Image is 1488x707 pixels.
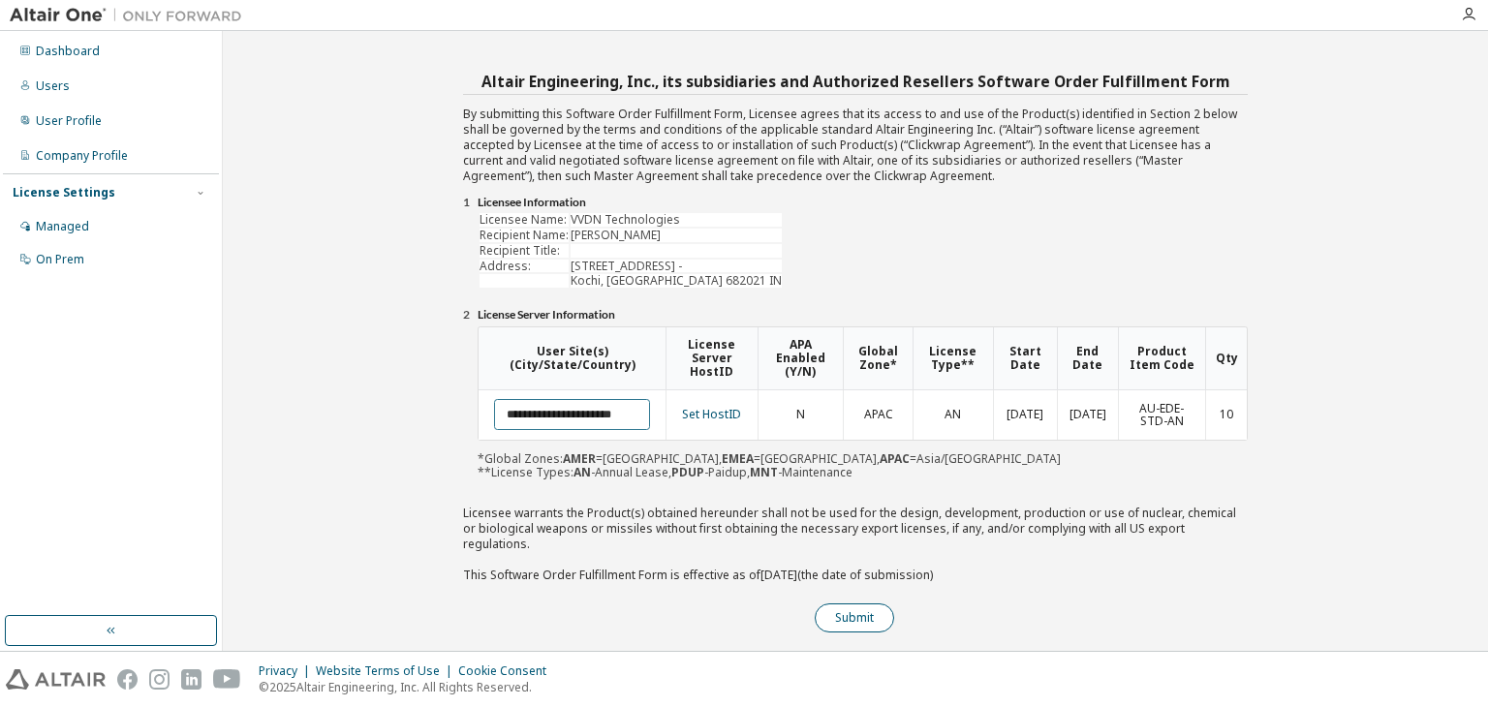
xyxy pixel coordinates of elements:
[213,669,241,690] img: youtube.svg
[571,260,782,273] td: [STREET_ADDRESS] -
[843,390,914,440] td: APAC
[478,326,1248,478] div: *Global Zones: =[GEOGRAPHIC_DATA], =[GEOGRAPHIC_DATA], =Asia/[GEOGRAPHIC_DATA] **License Types: -...
[571,229,782,242] td: [PERSON_NAME]
[1205,327,1247,389] th: Qty
[758,327,843,389] th: APA Enabled (Y/N)
[6,669,106,690] img: altair_logo.svg
[671,464,704,480] b: PDUP
[480,260,569,273] td: Address:
[682,406,741,422] a: Set HostID
[117,669,138,690] img: facebook.svg
[149,669,170,690] img: instagram.svg
[478,308,1248,323] li: License Server Information
[1057,327,1118,389] th: End Date
[913,390,992,440] td: AN
[480,244,569,258] td: Recipient Title:
[573,464,591,480] b: AN
[478,196,1248,211] li: Licensee Information
[750,464,778,480] b: MNT
[36,113,102,129] div: User Profile
[480,213,569,227] td: Licensee Name:
[722,450,754,467] b: EMEA
[571,213,782,227] td: VVDN Technologies
[563,450,596,467] b: AMER
[259,679,558,695] p: © 2025 Altair Engineering, Inc. All Rights Reserved.
[1118,390,1205,440] td: AU-EDE-STD-AN
[10,6,252,25] img: Altair One
[480,229,569,242] td: Recipient Name:
[463,68,1248,633] div: By submitting this Software Order Fulfillment Form, Licensee agrees that its access to and use of...
[1057,390,1118,440] td: [DATE]
[181,669,201,690] img: linkedin.svg
[913,327,992,389] th: License Type**
[463,68,1248,95] h3: Altair Engineering, Inc., its subsidiaries and Authorized Resellers Software Order Fulfillment Form
[1118,327,1205,389] th: Product Item Code
[571,274,782,288] td: Kochi, [GEOGRAPHIC_DATA] 682021 IN
[259,663,316,679] div: Privacy
[815,603,894,632] button: Submit
[316,663,458,679] div: Website Terms of Use
[843,327,914,389] th: Global Zone*
[36,252,84,267] div: On Prem
[1205,390,1247,440] td: 10
[993,390,1057,440] td: [DATE]
[36,219,89,234] div: Managed
[36,148,128,164] div: Company Profile
[993,327,1057,389] th: Start Date
[666,327,758,389] th: License Server HostID
[36,78,70,94] div: Users
[880,450,910,467] b: APAC
[758,390,843,440] td: N
[13,185,115,200] div: License Settings
[36,44,100,59] div: Dashboard
[479,327,666,389] th: User Site(s) (City/State/Country)
[458,663,558,679] div: Cookie Consent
